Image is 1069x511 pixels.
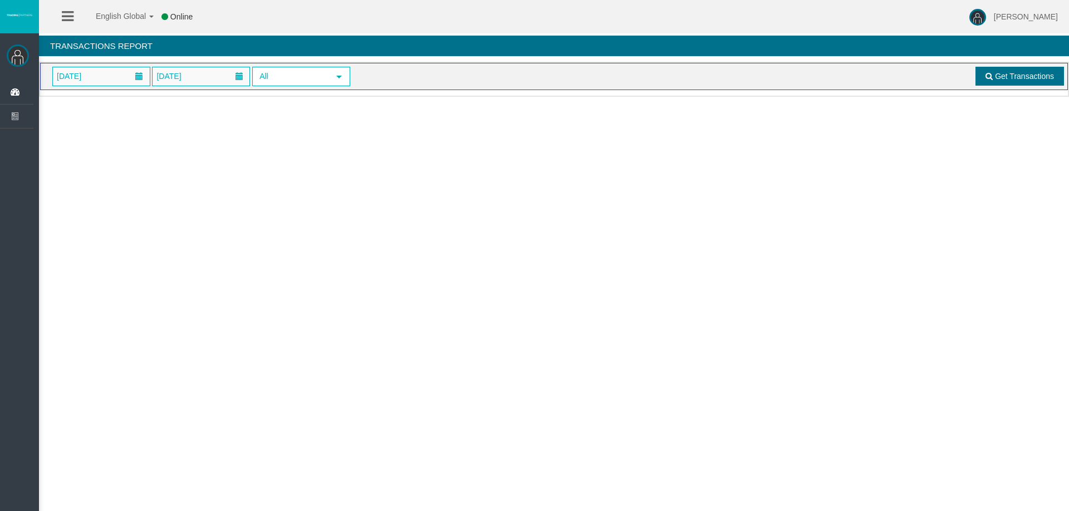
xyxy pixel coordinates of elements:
[6,13,33,17] img: logo.svg
[170,12,193,21] span: Online
[253,68,329,85] span: All
[335,72,344,81] span: select
[994,12,1058,21] span: [PERSON_NAME]
[969,9,986,26] img: user-image
[39,36,1069,56] h4: Transactions Report
[81,12,146,21] span: English Global
[995,72,1054,81] span: Get Transactions
[53,68,85,84] span: [DATE]
[153,68,184,84] span: [DATE]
